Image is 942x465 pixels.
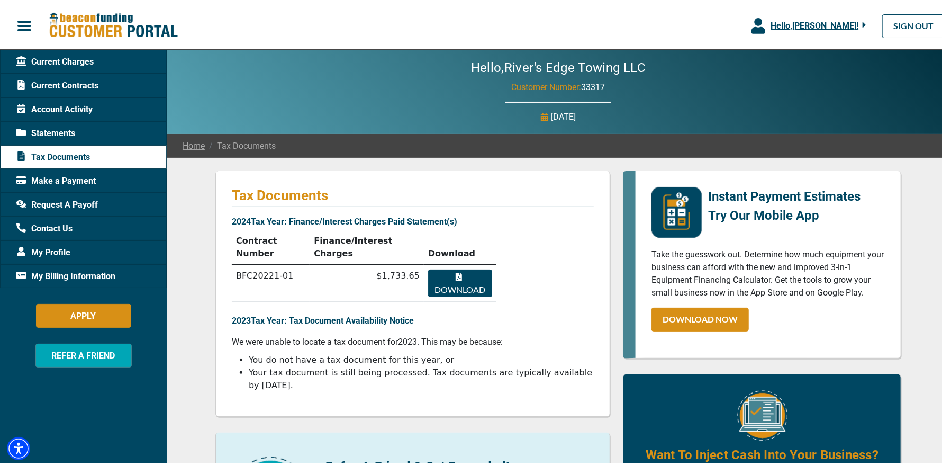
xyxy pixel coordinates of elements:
[232,185,594,202] p: Tax Documents
[651,306,749,329] a: DOWNLOAD NOW
[651,246,885,297] p: Take the guesswork out. Determine how much equipment your business can afford with the new and im...
[232,334,594,346] p: We were unable to locate a tax document for 2023 . This may be because:
[16,268,115,281] span: My Billing Information
[232,312,594,325] p: 2023 Tax Year: Tax Document Availability Notice
[249,352,594,364] li: You do not have a tax document for this year, or
[232,213,594,226] p: 2024 Tax Year: Finance/Interest Charges Paid Statement(s)
[35,342,132,365] button: REFER A FRIEND
[310,263,423,300] td: $1,733.65
[708,204,861,223] p: Try Our Mobile App
[16,101,93,114] span: Account Activity
[36,302,131,326] button: APPLY
[16,53,94,66] span: Current Charges
[551,109,576,121] p: [DATE]
[16,77,98,90] span: Current Contracts
[771,19,858,29] span: Hello, [PERSON_NAME] !
[183,138,205,150] a: Home
[205,138,276,150] span: Tax Documents
[7,435,30,458] div: Accessibility Menu
[439,58,677,74] h2: Hello, River's Edge Towing LLC
[16,196,98,209] span: Request A Payoff
[708,185,861,204] p: Instant Payment Estimates
[16,125,75,138] span: Statements
[512,80,582,90] span: Customer Number:
[232,263,310,300] td: BFC20221-01
[49,10,178,37] img: Beacon Funding Customer Portal Logo
[232,228,310,263] th: Contract Number
[16,244,70,257] span: My Profile
[428,267,492,295] button: Download
[16,173,96,185] span: Make a Payment
[646,444,878,462] h4: Want To Inject Cash Into Your Business?
[582,80,605,90] span: 33317
[424,228,496,263] th: Download
[16,149,90,162] span: Tax Documents
[310,228,423,263] th: Finance/Interest Charges
[16,220,73,233] span: Contact Us
[651,185,702,236] img: mobile-app-logo.png
[737,388,787,439] img: Equipment Financing Online Image
[249,364,594,390] li: Your tax document is still being processed. Tax documents are typically available by [DATE].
